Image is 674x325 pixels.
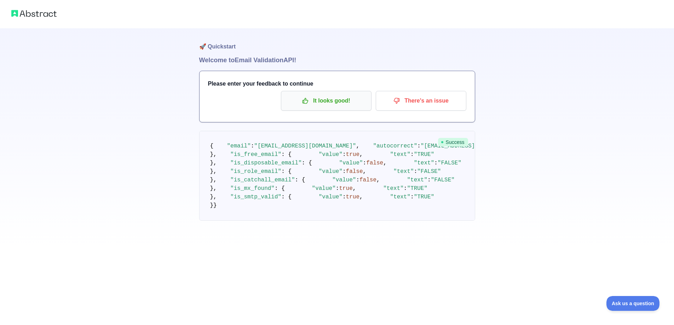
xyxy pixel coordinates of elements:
span: "text" [407,177,427,183]
span: "TRUE" [407,185,427,192]
span: , [363,168,367,175]
span: "text" [390,194,410,200]
span: Success [438,138,468,146]
span: "text" [414,160,434,166]
p: There's an issue [381,95,461,107]
span: : { [281,194,292,200]
span: "[EMAIL_ADDRESS][DOMAIN_NAME]" [421,143,523,149]
span: "value" [312,185,336,192]
span: "autocorrect" [373,143,417,149]
button: It looks good! [281,91,371,111]
span: , [359,194,363,200]
span: : [342,194,346,200]
span: : { [295,177,305,183]
span: : [414,168,417,175]
span: : { [302,160,312,166]
span: , [356,143,359,149]
span: : [434,160,438,166]
span: true [339,185,352,192]
span: : [410,151,414,158]
span: false [346,168,363,175]
span: "text" [390,151,410,158]
span: "value" [339,160,363,166]
span: : { [281,151,292,158]
h1: Welcome to Email Validation API! [199,55,475,65]
span: "value" [332,177,356,183]
span: : [251,143,254,149]
span: "is_disposable_email" [230,160,302,166]
button: There's an issue [376,91,466,111]
span: , [353,185,356,192]
span: "FALSE" [438,160,461,166]
span: "text" [393,168,414,175]
span: "[EMAIL_ADDRESS][DOMAIN_NAME]" [254,143,356,149]
span: "value" [319,168,342,175]
span: : [342,151,346,158]
span: , [376,177,380,183]
span: , [359,151,363,158]
img: Abstract logo [11,8,57,18]
span: "TRUE" [414,151,434,158]
span: "TRUE" [414,194,434,200]
span: "FALSE" [417,168,441,175]
span: "is_mx_found" [230,185,275,192]
span: "is_catchall_email" [230,177,295,183]
span: "FALSE" [431,177,455,183]
p: It looks good! [286,95,366,107]
span: { [210,143,214,149]
span: "is_smtp_valid" [230,194,281,200]
span: : { [275,185,285,192]
span: false [359,177,376,183]
iframe: Toggle Customer Support [606,296,660,311]
h1: 🚀 Quickstart [199,28,475,55]
span: "value" [319,151,342,158]
span: : [356,177,359,183]
span: "is_free_email" [230,151,281,158]
span: , [383,160,387,166]
span: "text" [383,185,404,192]
span: : { [281,168,292,175]
h3: Please enter your feedback to continue [208,80,466,88]
span: true [346,151,359,158]
span: : [363,160,367,166]
span: : [404,185,407,192]
span: : [417,143,421,149]
span: : [342,168,346,175]
span: false [366,160,383,166]
span: true [346,194,359,200]
span: "value" [319,194,342,200]
span: : [427,177,431,183]
span: : [336,185,339,192]
span: : [410,194,414,200]
span: "email" [227,143,251,149]
span: "is_role_email" [230,168,281,175]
